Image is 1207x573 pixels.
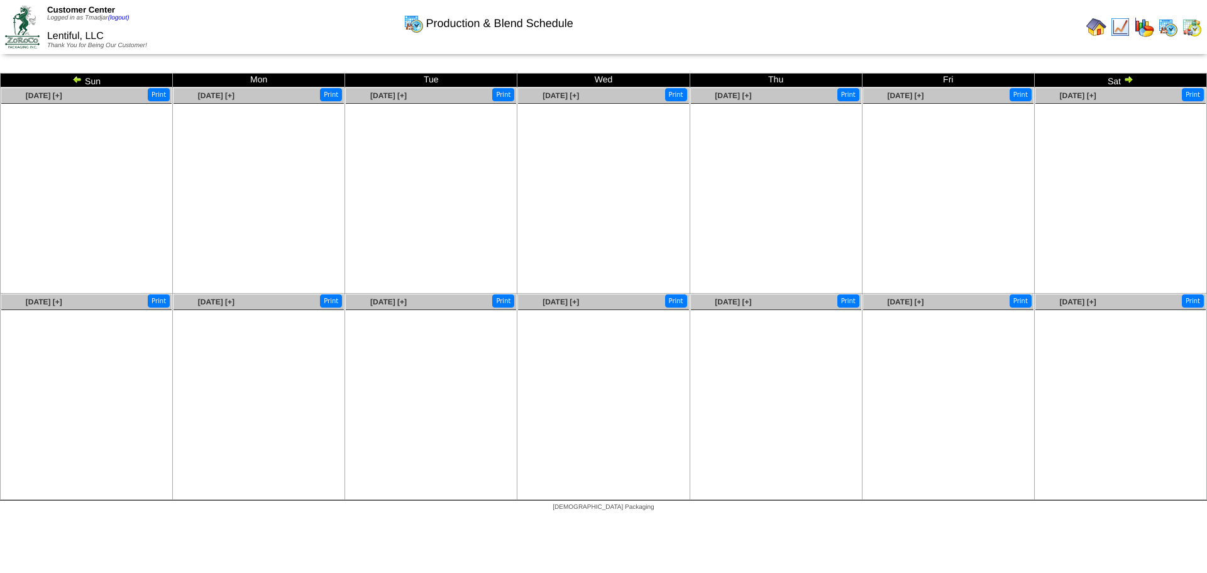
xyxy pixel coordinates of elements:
[370,91,407,100] a: [DATE] [+]
[517,74,690,87] td: Wed
[862,74,1034,87] td: Fri
[173,74,345,87] td: Mon
[1060,298,1096,306] a: [DATE] [+]
[26,91,62,100] a: [DATE] [+]
[148,88,170,101] button: Print
[370,298,407,306] a: [DATE] [+]
[108,14,130,21] a: (logout)
[1110,17,1130,37] img: line_graph.gif
[665,88,687,101] button: Print
[553,504,654,511] span: [DEMOGRAPHIC_DATA] Packaging
[665,294,687,308] button: Print
[837,88,859,101] button: Print
[26,298,62,306] a: [DATE] [+]
[47,14,130,21] span: Logged in as Tmadjar
[1060,91,1096,100] a: [DATE] [+]
[492,88,514,101] button: Print
[1158,17,1178,37] img: calendarprod.gif
[5,6,40,48] img: ZoRoCo_Logo(Green%26Foil)%20jpg.webp
[1182,294,1204,308] button: Print
[320,88,342,101] button: Print
[1010,88,1032,101] button: Print
[426,17,573,30] span: Production & Blend Schedule
[198,298,234,306] a: [DATE] [+]
[47,5,115,14] span: Customer Center
[887,298,923,306] a: [DATE] [+]
[404,13,424,33] img: calendarprod.gif
[47,42,147,49] span: Thank You for Being Our Customer!
[1034,74,1206,87] td: Sat
[1182,88,1204,101] button: Print
[1182,17,1202,37] img: calendarinout.gif
[492,294,514,308] button: Print
[715,91,751,100] a: [DATE] [+]
[1123,74,1133,84] img: arrowright.gif
[543,298,579,306] a: [DATE] [+]
[837,294,859,308] button: Print
[198,91,234,100] a: [DATE] [+]
[72,74,82,84] img: arrowleft.gif
[148,294,170,308] button: Print
[543,91,579,100] a: [DATE] [+]
[690,74,862,87] td: Thu
[1086,17,1106,37] img: home.gif
[345,74,517,87] td: Tue
[715,298,751,306] a: [DATE] [+]
[1134,17,1154,37] img: graph.gif
[1010,294,1032,308] button: Print
[320,294,342,308] button: Print
[887,91,923,100] a: [DATE] [+]
[1,74,173,87] td: Sun
[47,31,104,42] span: Lentiful, LLC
